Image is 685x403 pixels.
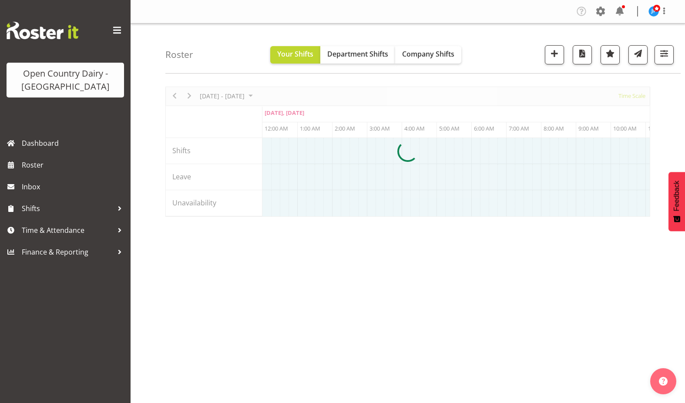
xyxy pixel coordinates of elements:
button: Add a new shift [545,45,564,64]
button: Department Shifts [320,46,395,64]
button: Your Shifts [270,46,320,64]
img: help-xxl-2.png [659,377,668,386]
span: Company Shifts [402,49,454,59]
button: Highlight an important date within the roster. [601,45,620,64]
span: Feedback [673,181,681,211]
span: Department Shifts [327,49,388,59]
span: Time & Attendance [22,224,113,237]
span: Your Shifts [277,49,313,59]
img: jason-porter10044.jpg [648,6,659,17]
button: Filter Shifts [655,45,674,64]
img: Rosterit website logo [7,22,78,39]
button: Send a list of all shifts for the selected filtered period to all rostered employees. [628,45,648,64]
h4: Roster [165,50,193,60]
button: Feedback - Show survey [668,172,685,231]
button: Download a PDF of the roster according to the set date range. [573,45,592,64]
span: Shifts [22,202,113,215]
span: Roster [22,158,126,171]
span: Dashboard [22,137,126,150]
div: Open Country Dairy - [GEOGRAPHIC_DATA] [15,67,115,93]
span: Inbox [22,180,126,193]
button: Company Shifts [395,46,461,64]
span: Finance & Reporting [22,245,113,259]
